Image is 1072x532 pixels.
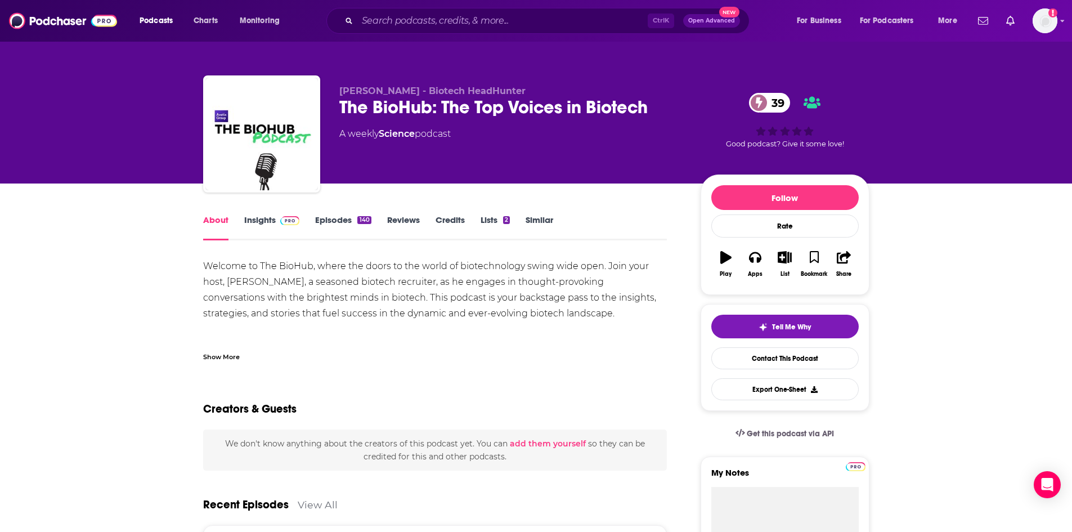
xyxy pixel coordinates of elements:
a: Show notifications dropdown [974,11,993,30]
a: Pro website [846,461,865,471]
a: InsightsPodchaser Pro [244,214,300,240]
div: 140 [357,216,371,224]
h2: Creators & Guests [203,402,297,416]
button: Show profile menu [1033,8,1057,33]
span: Good podcast? Give it some love! [726,140,844,148]
span: [PERSON_NAME] - Biotech HeadHunter [339,86,526,96]
button: List [770,244,799,284]
button: Export One-Sheet [711,378,859,400]
span: Monitoring [240,13,280,29]
img: tell me why sparkle [759,323,768,332]
span: Ctrl K [648,14,674,28]
a: Get this podcast via API [726,420,844,448]
div: Welcome to The BioHub, where the doors to the world of biotechnology swing wide open. Join your h... [203,258,667,385]
div: 2 [503,216,510,224]
a: Charts [186,12,225,30]
button: open menu [853,12,930,30]
a: Contact This Podcast [711,347,859,369]
img: Podchaser - Follow, Share and Rate Podcasts [9,10,117,32]
a: Science [379,128,415,139]
span: 39 [760,93,790,113]
a: Lists2 [481,214,510,240]
button: open menu [132,12,187,30]
span: Charts [194,13,218,29]
a: View All [298,499,338,511]
svg: Add a profile image [1048,8,1057,17]
button: Play [711,244,741,284]
button: add them yourself [510,439,586,448]
div: Share [836,271,851,278]
span: For Business [797,13,841,29]
label: My Notes [711,467,859,487]
a: Credits [436,214,465,240]
img: Podchaser Pro [280,216,300,225]
img: Podchaser Pro [846,462,865,471]
span: Podcasts [140,13,173,29]
div: Search podcasts, credits, & more... [337,8,760,34]
button: Apps [741,244,770,284]
img: The BioHub: The Top Voices in Biotech [205,78,318,190]
span: Tell Me Why [772,323,811,332]
a: About [203,214,228,240]
span: For Podcasters [860,13,914,29]
div: Open Intercom Messenger [1034,471,1061,498]
a: Similar [526,214,553,240]
button: Bookmark [800,244,829,284]
a: Recent Episodes [203,498,289,512]
div: 39Good podcast? Give it some love! [701,86,869,155]
button: tell me why sparkleTell Me Why [711,315,859,338]
button: open menu [789,12,855,30]
input: Search podcasts, credits, & more... [357,12,648,30]
button: open menu [930,12,971,30]
div: Bookmark [801,271,827,278]
button: open menu [232,12,294,30]
div: Play [720,271,732,278]
span: We don't know anything about the creators of this podcast yet . You can so they can be credited f... [225,439,645,461]
span: Open Advanced [688,18,735,24]
a: Show notifications dropdown [1002,11,1019,30]
div: List [781,271,790,278]
div: Apps [748,271,762,278]
a: 39 [749,93,790,113]
a: Reviews [387,214,420,240]
span: Get this podcast via API [747,429,834,439]
button: Open AdvancedNew [683,14,740,28]
a: Episodes140 [315,214,371,240]
span: New [719,7,739,17]
div: A weekly podcast [339,127,451,141]
button: Share [829,244,858,284]
button: Follow [711,185,859,210]
div: Rate [711,214,859,238]
span: Logged in as rachellerussopr [1033,8,1057,33]
span: More [938,13,957,29]
img: User Profile [1033,8,1057,33]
